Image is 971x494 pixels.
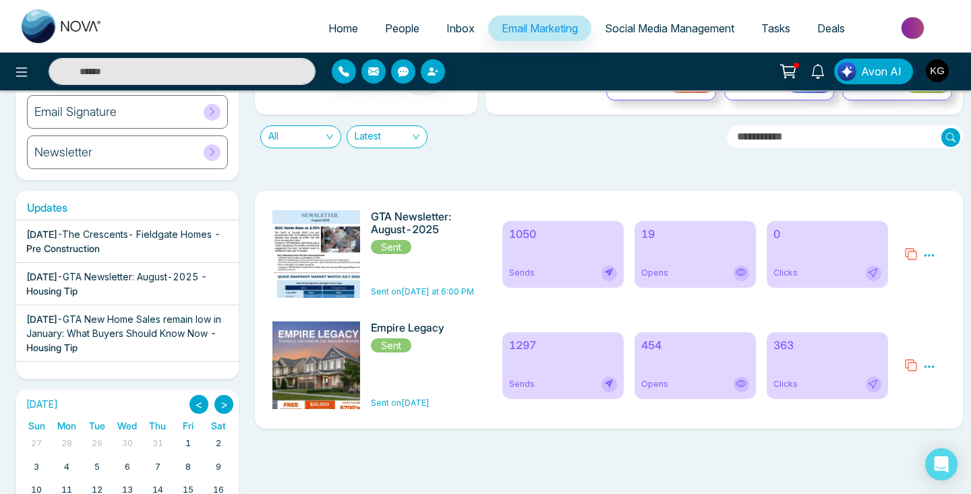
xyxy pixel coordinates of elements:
[92,458,102,476] a: August 5, 2025
[213,434,224,453] a: August 2, 2025
[208,417,229,434] a: Saturday
[509,228,617,241] h6: 1050
[150,434,166,453] a: July 31, 2025
[837,62,856,81] img: Lead Flow
[203,434,233,458] td: August 2, 2025
[355,126,419,148] span: Latest
[926,59,949,82] img: User Avatar
[183,458,194,476] a: August 8, 2025
[189,395,208,414] button: <
[641,267,668,279] span: Opens
[142,434,173,458] td: July 31, 2025
[52,434,82,458] td: July 28, 2025
[22,9,102,43] img: Nova CRM Logo
[861,63,902,80] span: Avon AI
[89,434,105,453] a: July 29, 2025
[502,22,578,35] span: Email Marketing
[113,434,143,458] td: July 30, 2025
[113,458,143,481] td: August 6, 2025
[817,22,845,35] span: Deals
[22,434,52,458] td: July 27, 2025
[315,16,372,41] a: Home
[122,458,133,476] a: August 6, 2025
[488,16,591,41] a: Email Marketing
[26,270,229,298] div: -
[371,398,430,408] span: Sent on [DATE]
[773,228,881,241] h6: 0
[142,458,173,481] td: August 7, 2025
[773,339,881,352] h6: 363
[22,458,52,481] td: August 3, 2025
[509,267,535,279] span: Sends
[371,338,411,352] span: Sent
[62,228,212,240] span: The Crescents- Fieldgate Homes
[173,434,203,458] td: August 1, 2025
[371,286,474,297] span: Sent on [DATE] at 6:00 PM
[26,313,221,339] span: GTA New Home Sales remain low in January: What Buyers Should Know Now
[183,434,194,453] a: August 1, 2025
[641,228,749,241] h6: 19
[213,458,224,476] a: August 9, 2025
[16,202,239,214] h6: Updates
[86,417,108,434] a: Tuesday
[61,458,72,476] a: August 4, 2025
[180,417,196,434] a: Friday
[509,378,535,390] span: Sends
[773,378,798,390] span: Clicks
[641,339,749,352] h6: 454
[115,417,140,434] a: Wednesday
[268,126,333,148] span: All
[55,417,79,434] a: Monday
[26,417,48,434] a: Sunday
[152,458,163,476] a: August 7, 2025
[26,313,57,325] span: [DATE]
[641,378,668,390] span: Opens
[82,434,113,458] td: July 29, 2025
[203,458,233,481] td: August 9, 2025
[509,339,617,352] h6: 1297
[173,458,203,481] td: August 8, 2025
[22,399,58,410] h2: [DATE]
[31,458,42,476] a: August 3, 2025
[446,22,475,35] span: Inbox
[26,271,57,282] span: [DATE]
[804,16,858,41] a: Deals
[63,271,198,282] span: GTA Newsletter: August-2025
[371,240,411,254] span: Sent
[26,312,229,354] div: -
[28,434,45,453] a: July 27, 2025
[371,210,477,236] h6: GTA Newsletter: August-2025
[52,458,82,481] td: August 4, 2025
[26,227,229,255] div: -
[433,16,488,41] a: Inbox
[59,434,75,453] a: July 28, 2025
[385,22,419,35] span: People
[605,22,734,35] span: Social Media Management
[925,448,958,481] div: Open Intercom Messenger
[119,434,136,453] a: July 30, 2025
[761,22,790,35] span: Tasks
[146,417,169,434] a: Thursday
[591,16,748,41] a: Social Media Management
[773,267,798,279] span: Clicks
[748,16,804,41] a: Tasks
[34,104,117,119] h6: Email Signature
[865,13,963,43] img: Market-place.gif
[26,228,57,240] span: [DATE]
[82,458,113,481] td: August 5, 2025
[328,22,358,35] span: Home
[214,395,233,414] button: >
[834,59,913,84] button: Avon AI
[34,145,92,160] h6: Newsletter
[371,321,477,334] h6: Empire Legacy
[372,16,433,41] a: People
